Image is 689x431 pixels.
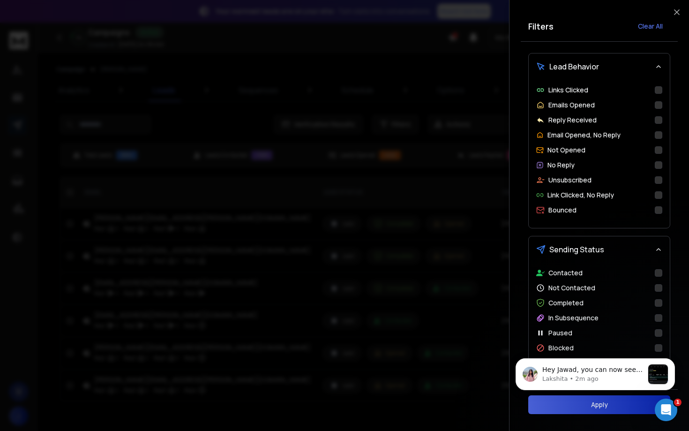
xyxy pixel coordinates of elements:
[674,399,682,406] span: 1
[547,130,621,140] p: Email Opened, No Reply
[547,145,585,155] p: Not Opened
[529,263,670,366] div: Sending Status
[548,175,592,185] p: Unsubscribed
[548,283,595,293] p: Not Contacted
[548,85,588,95] p: Links Clicked
[548,268,583,278] p: Contacted
[502,340,689,406] iframe: Intercom notifications message
[548,205,577,215] p: Bounced
[549,244,604,255] span: Sending Status
[547,190,614,200] p: Link Clicked, No Reply
[630,17,670,36] button: Clear All
[529,80,670,228] div: Lead Behavior
[549,61,599,72] span: Lead Behavior
[655,399,677,421] iframe: Intercom live chat
[529,236,670,263] button: Sending Status
[547,160,575,170] p: No Reply
[528,20,554,33] h2: Filters
[548,328,572,338] p: Paused
[548,298,584,308] p: Completed
[529,53,670,80] button: Lead Behavior
[548,115,597,125] p: Reply Received
[548,313,599,323] p: In Subsequence
[548,100,595,110] p: Emails Opened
